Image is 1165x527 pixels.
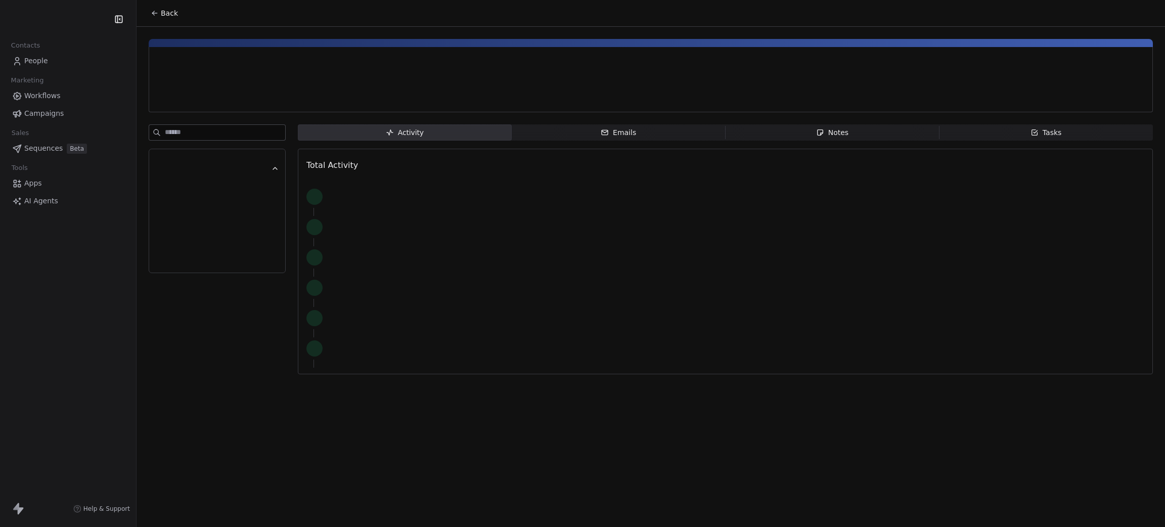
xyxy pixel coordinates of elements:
span: People [24,56,48,66]
div: Tasks [1030,127,1062,138]
a: Apps [8,175,128,192]
span: Beta [67,144,87,154]
span: Apps [24,178,42,189]
span: Workflows [24,91,61,101]
div: Notes [816,127,848,138]
a: Help & Support [73,505,130,513]
span: AI Agents [24,196,58,206]
span: Help & Support [83,505,130,513]
span: Marketing [7,73,48,88]
span: Total Activity [306,160,358,170]
button: Back [145,4,184,22]
a: AI Agents [8,193,128,209]
a: Campaigns [8,105,128,122]
span: Campaigns [24,108,64,119]
span: Contacts [7,38,44,53]
span: Back [161,8,178,18]
span: Sequences [24,143,63,154]
div: Emails [601,127,636,138]
a: SequencesBeta [8,140,128,157]
a: People [8,53,128,69]
span: Sales [7,125,33,141]
a: Workflows [8,87,128,104]
span: Tools [7,160,32,175]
